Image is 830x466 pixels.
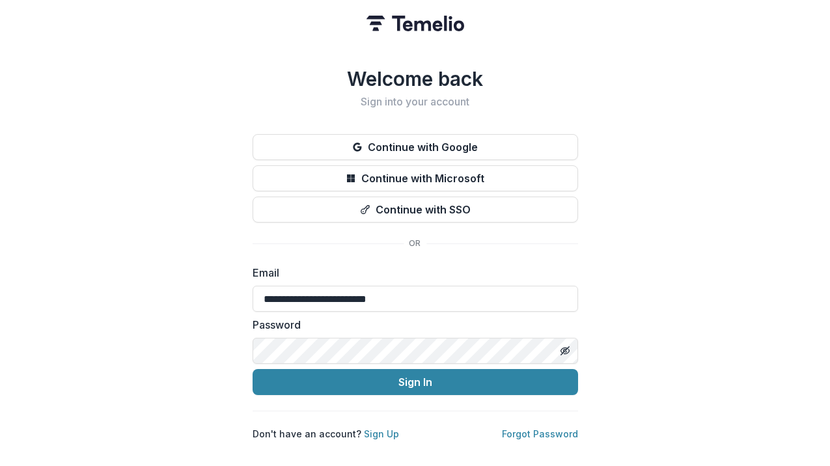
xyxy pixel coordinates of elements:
a: Forgot Password [502,428,578,439]
a: Sign Up [364,428,399,439]
button: Continue with SSO [253,197,578,223]
h1: Welcome back [253,67,578,90]
p: Don't have an account? [253,427,399,441]
button: Continue with Google [253,134,578,160]
label: Password [253,317,570,333]
button: Toggle password visibility [555,340,575,361]
button: Sign In [253,369,578,395]
button: Continue with Microsoft [253,165,578,191]
h2: Sign into your account [253,96,578,108]
label: Email [253,265,570,281]
img: Temelio [367,16,464,31]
